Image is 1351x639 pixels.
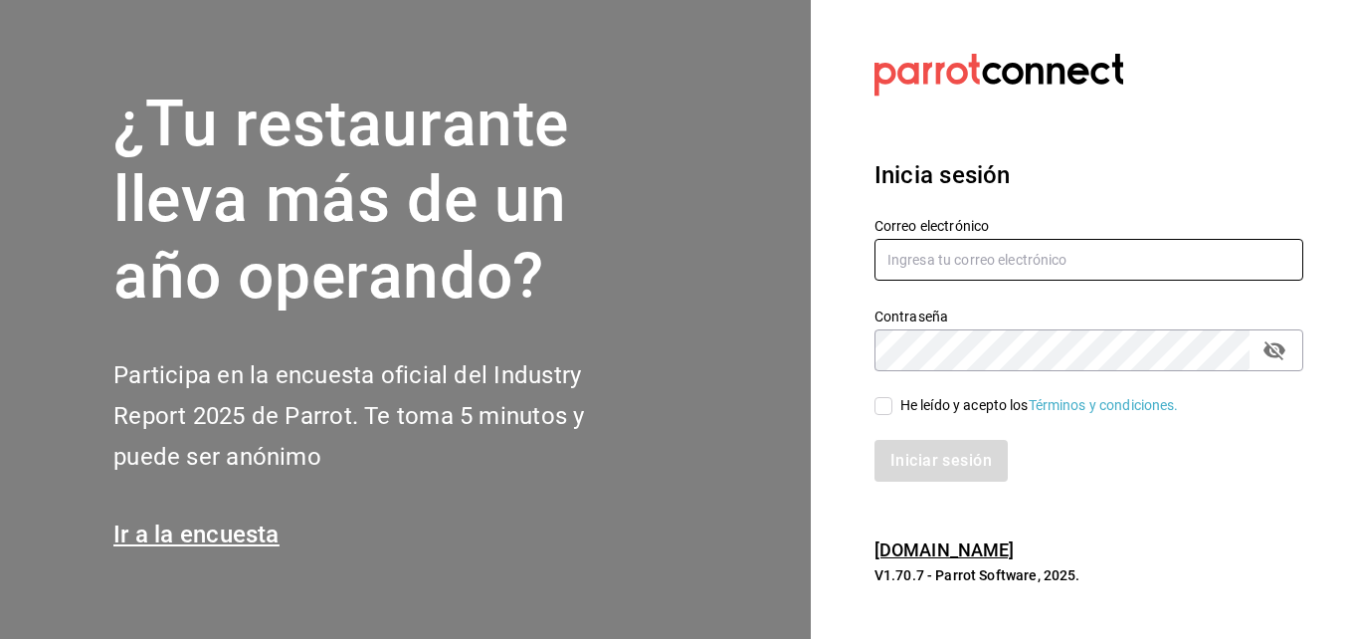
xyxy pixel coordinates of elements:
label: Correo electrónico [874,218,1303,232]
a: Términos y condiciones. [1029,397,1179,413]
h3: Inicia sesión [874,157,1303,193]
a: [DOMAIN_NAME] [874,539,1015,560]
input: Ingresa tu correo electrónico [874,239,1303,281]
h1: ¿Tu restaurante lleva más de un año operando? [113,87,651,316]
label: Contraseña [874,309,1303,322]
h2: Participa en la encuesta oficial del Industry Report 2025 de Parrot. Te toma 5 minutos y puede se... [113,355,651,477]
a: Ir a la encuesta [113,521,280,548]
div: He leído y acepto los [900,395,1179,416]
p: V1.70.7 - Parrot Software, 2025. [874,565,1303,585]
button: passwordField [1257,333,1291,367]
